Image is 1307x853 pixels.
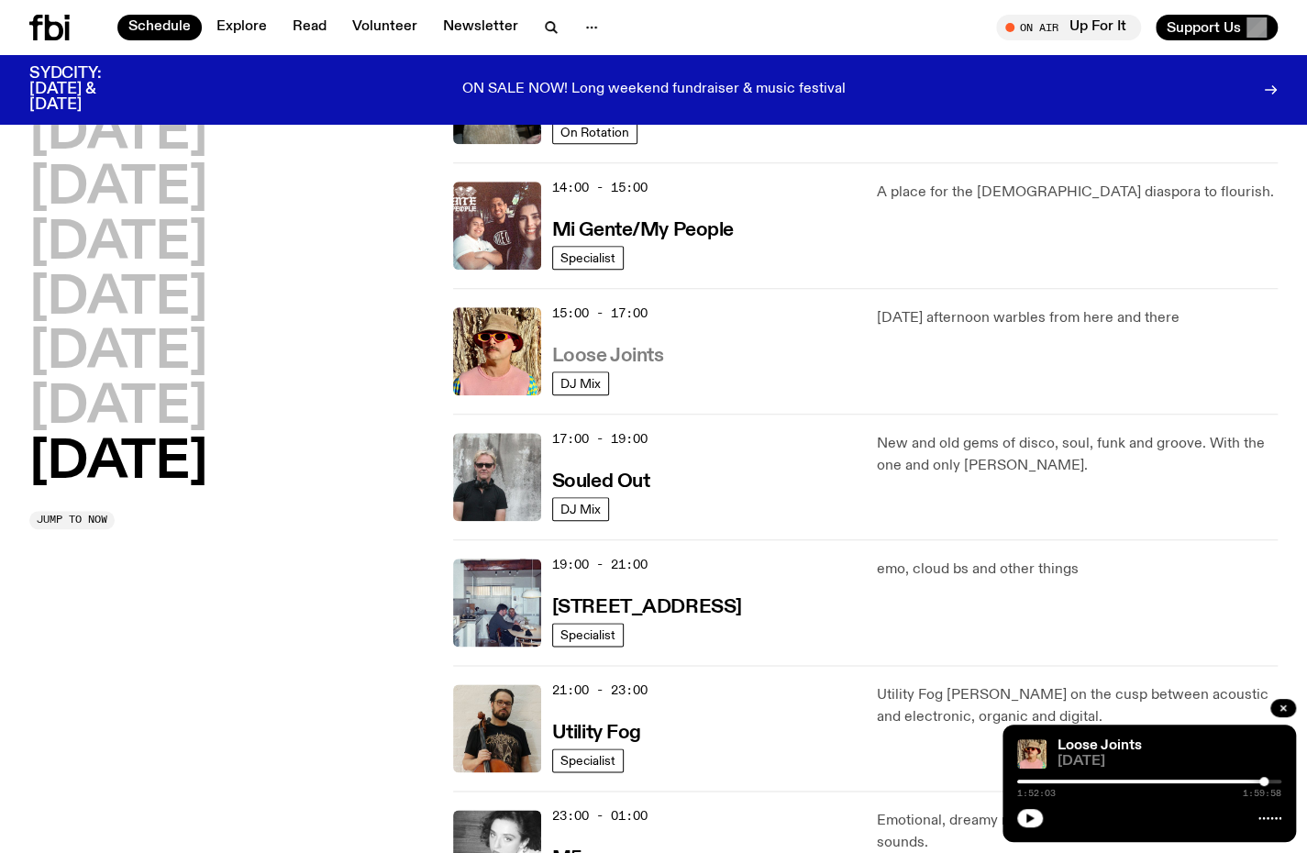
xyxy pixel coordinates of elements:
[552,807,648,825] span: 23:00 - 01:00
[552,305,648,322] span: 15:00 - 17:00
[552,347,664,366] h3: Loose Joints
[552,469,650,492] a: Souled Out
[560,628,615,642] span: Specialist
[560,126,629,139] span: On Rotation
[552,371,609,395] a: DJ Mix
[453,433,541,521] img: Stephen looks directly at the camera, wearing a black tee, black sunglasses and headphones around...
[1058,738,1142,753] a: Loose Joints
[1017,789,1056,798] span: 1:52:03
[29,218,207,270] button: [DATE]
[282,15,338,40] a: Read
[552,720,641,743] a: Utility Fog
[552,681,648,699] span: 21:00 - 23:00
[552,221,734,240] h3: Mi Gente/My People
[462,82,846,98] p: ON SALE NOW! Long weekend fundraiser & music festival
[552,598,742,617] h3: [STREET_ADDRESS]
[560,377,601,391] span: DJ Mix
[876,182,1278,204] p: A place for the [DEMOGRAPHIC_DATA] diaspora to flourish.
[552,343,664,366] a: Loose Joints
[552,594,742,617] a: [STREET_ADDRESS]
[552,430,648,448] span: 17:00 - 19:00
[552,120,637,144] a: On Rotation
[1058,755,1281,769] span: [DATE]
[453,307,541,395] img: Tyson stands in front of a paperbark tree wearing orange sunglasses, a suede bucket hat and a pin...
[117,15,202,40] a: Schedule
[1156,15,1278,40] button: Support Us
[29,438,207,489] button: [DATE]
[996,15,1141,40] button: On AirUp For It
[432,15,529,40] a: Newsletter
[552,179,648,196] span: 14:00 - 15:00
[560,503,601,516] span: DJ Mix
[876,559,1278,581] p: emo, cloud bs and other things
[552,246,624,270] a: Specialist
[552,623,624,647] a: Specialist
[29,382,207,434] button: [DATE]
[1017,739,1047,769] img: Tyson stands in front of a paperbark tree wearing orange sunglasses, a suede bucket hat and a pin...
[29,511,115,529] button: Jump to now
[29,273,207,325] button: [DATE]
[29,163,207,215] button: [DATE]
[876,684,1278,728] p: Utility Fog [PERSON_NAME] on the cusp between acoustic and electronic, organic and digital.
[876,307,1278,329] p: [DATE] afternoon warbles from here and there
[552,497,609,521] a: DJ Mix
[560,251,615,265] span: Specialist
[453,684,541,772] img: Peter holds a cello, wearing a black graphic tee and glasses. He looks directly at the camera aga...
[552,472,650,492] h3: Souled Out
[552,724,641,743] h3: Utility Fog
[876,433,1278,477] p: New and old gems of disco, soul, funk and groove. With the one and only [PERSON_NAME].
[29,108,207,160] button: [DATE]
[29,66,147,113] h3: SYDCITY: [DATE] & [DATE]
[29,327,207,379] button: [DATE]
[552,217,734,240] a: Mi Gente/My People
[552,556,648,573] span: 19:00 - 21:00
[552,748,624,772] a: Specialist
[1167,19,1241,36] span: Support Us
[205,15,278,40] a: Explore
[453,559,541,647] img: Pat sits at a dining table with his profile facing the camera. Rhea sits to his left facing the c...
[1243,789,1281,798] span: 1:59:58
[37,515,107,525] span: Jump to now
[560,754,615,768] span: Specialist
[341,15,428,40] a: Volunteer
